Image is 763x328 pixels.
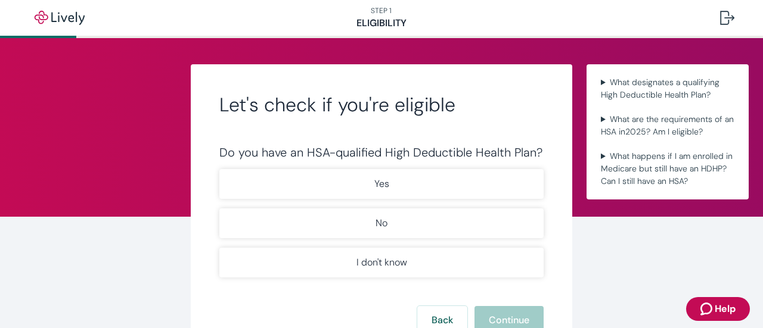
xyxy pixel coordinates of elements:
[596,148,739,190] summary: What happens if I am enrolled in Medicare but still have an HDHP? Can I still have an HSA?
[219,145,544,160] div: Do you have an HSA-qualified High Deductible Health Plan?
[596,74,739,104] summary: What designates a qualifying High Deductible Health Plan?
[376,216,387,230] p: No
[219,248,544,277] button: I don't know
[219,208,544,238] button: No
[596,111,739,140] summary: What are the requirements of an HSA in2025? Am I eligible?
[711,4,744,32] button: Log out
[374,177,389,191] p: Yes
[219,93,544,117] h2: Let's check if you're eligible
[356,255,407,270] p: I don't know
[219,169,544,199] button: Yes
[686,297,750,321] button: Zendesk support iconHelp
[715,302,736,316] span: Help
[26,11,93,25] img: Lively
[700,302,715,316] svg: Zendesk support icon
